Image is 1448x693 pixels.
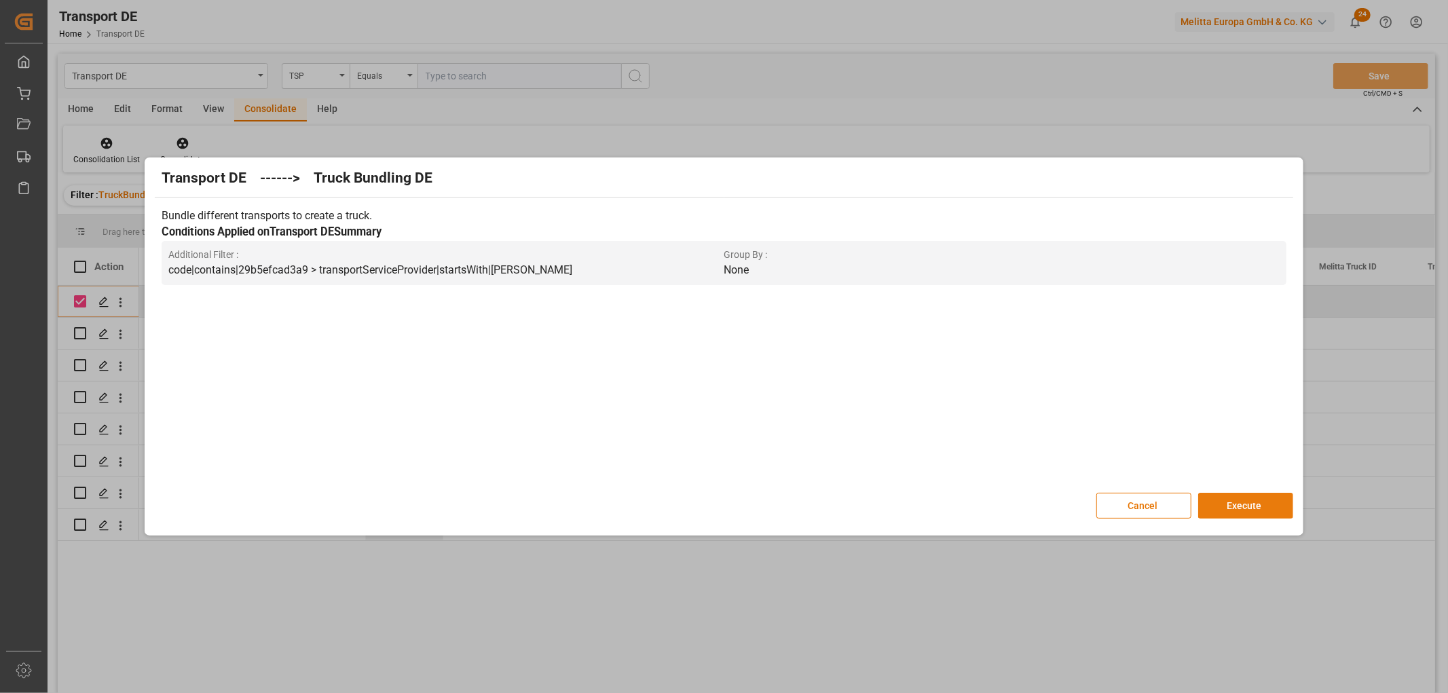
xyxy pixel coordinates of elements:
[162,208,1286,224] p: Bundle different transports to create a truck.
[162,168,246,189] h2: Transport DE
[162,224,1286,241] h3: Conditions Applied on Transport DE Summary
[724,262,1279,278] p: None
[724,248,1279,262] span: Group By :
[314,168,432,189] h2: Truck Bundling DE
[260,168,300,189] h2: ------>
[1096,493,1191,519] button: Cancel
[168,262,724,278] p: code|contains|29b5efcad3a9 > transportServiceProvider|startsWith|[PERSON_NAME]
[1198,493,1293,519] button: Execute
[168,248,724,262] span: Additional Filter :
